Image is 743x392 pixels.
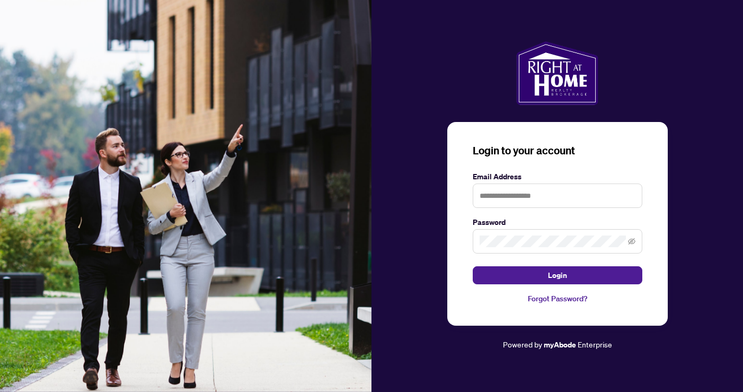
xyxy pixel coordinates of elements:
span: Enterprise [578,339,612,349]
img: ma-logo [516,41,598,105]
a: myAbode [544,339,576,351]
span: Powered by [503,339,542,349]
button: Login [473,266,642,284]
label: Email Address [473,171,642,182]
span: Login [548,267,567,284]
span: eye-invisible [628,238,635,245]
a: Forgot Password? [473,293,642,304]
label: Password [473,216,642,228]
h3: Login to your account [473,143,642,158]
